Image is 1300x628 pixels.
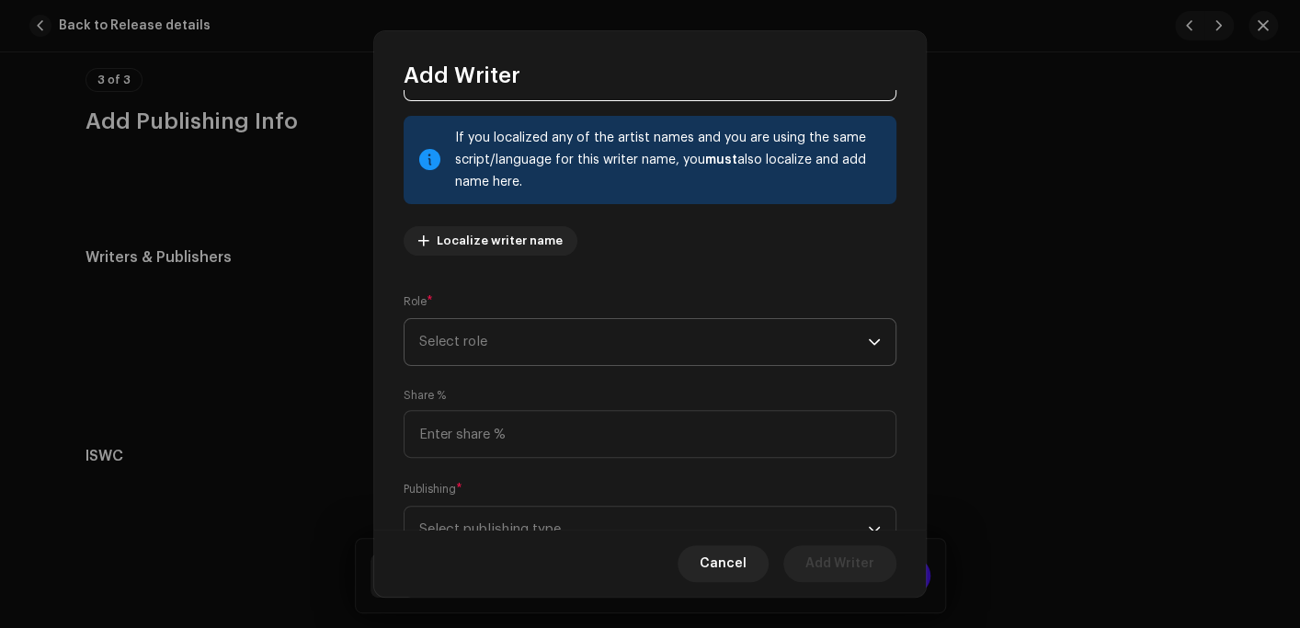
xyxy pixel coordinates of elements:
strong: must [705,154,737,166]
small: Role [404,292,427,311]
input: Enter share % [404,410,896,458]
button: Cancel [678,545,769,582]
small: Publishing [404,480,456,498]
div: dropdown trigger [868,507,881,553]
span: Localize writer name [437,223,563,259]
span: Select publishing type [419,507,868,553]
div: If you localized any of the artist names and you are using the same script/language for this writ... [455,127,882,193]
button: Localize writer name [404,226,577,256]
div: dropdown trigger [868,319,881,365]
label: Share % [404,388,446,403]
span: Select role [419,319,868,365]
button: Add Writer [783,545,896,582]
span: Cancel [700,545,747,582]
span: Add Writer [404,61,520,90]
span: Add Writer [805,545,874,582]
